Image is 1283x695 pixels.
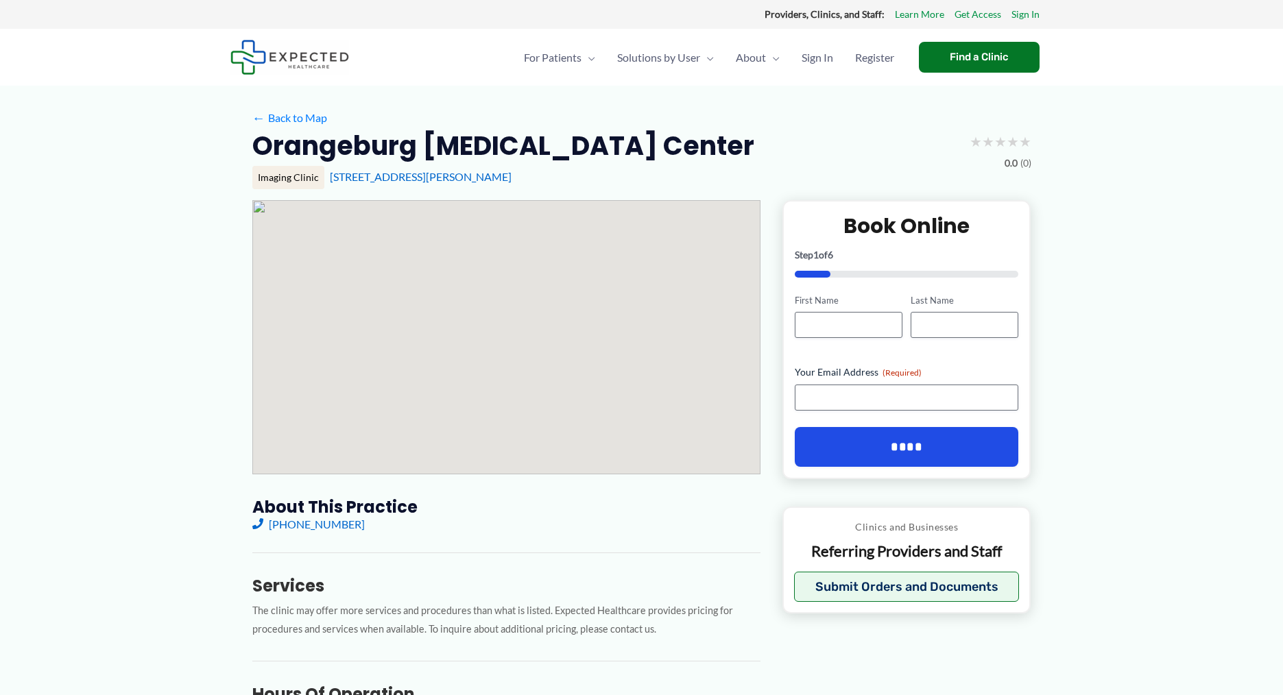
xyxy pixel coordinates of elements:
span: Menu Toggle [766,34,780,82]
nav: Primary Site Navigation [513,34,905,82]
p: Clinics and Businesses [794,518,1020,536]
span: For Patients [524,34,581,82]
a: [PHONE_NUMBER] [252,517,365,531]
span: ← [252,111,265,124]
h2: Book Online [795,212,1019,239]
a: Solutions by UserMenu Toggle [606,34,725,82]
span: Menu Toggle [581,34,595,82]
span: 1 [813,249,819,260]
p: Referring Providers and Staff [794,541,1020,561]
label: Last Name [911,294,1018,307]
span: (0) [1020,154,1031,172]
a: [STREET_ADDRESS][PERSON_NAME] [330,170,512,183]
a: ←Back to Map [252,108,327,128]
span: About [736,34,766,82]
span: ★ [970,129,982,154]
span: Sign In [802,34,833,82]
a: Sign In [1011,5,1040,23]
img: Expected Healthcare Logo - side, dark font, small [230,40,349,75]
span: 6 [828,249,833,260]
a: Find a Clinic [919,42,1040,73]
span: ★ [1007,129,1019,154]
p: The clinic may offer more services and procedures than what is listed. Expected Healthcare provid... [252,602,760,639]
a: For PatientsMenu Toggle [513,34,606,82]
h3: Services [252,575,760,596]
h3: About this practice [252,496,760,517]
button: Submit Orders and Documents [794,572,1020,602]
a: AboutMenu Toggle [725,34,791,82]
span: Menu Toggle [700,34,714,82]
span: Register [855,34,894,82]
span: (Required) [883,367,922,378]
span: ★ [982,129,994,154]
h2: Orangeburg [MEDICAL_DATA] Center [252,129,754,162]
a: Sign In [791,34,844,82]
span: ★ [1019,129,1031,154]
a: Get Access [955,5,1001,23]
a: Register [844,34,905,82]
span: ★ [994,129,1007,154]
strong: Providers, Clinics, and Staff: [765,8,885,20]
p: Step of [795,250,1019,260]
label: Your Email Address [795,365,1019,379]
label: First Name [795,294,902,307]
a: Learn More [895,5,944,23]
span: 0.0 [1005,154,1018,172]
span: Solutions by User [617,34,700,82]
div: Imaging Clinic [252,166,324,189]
